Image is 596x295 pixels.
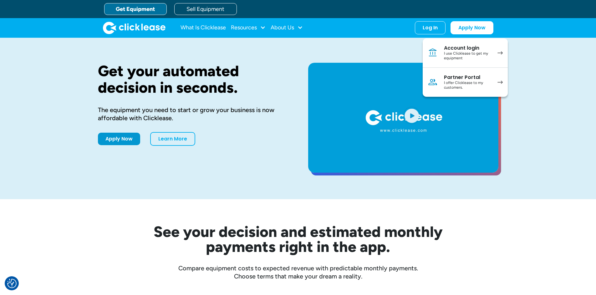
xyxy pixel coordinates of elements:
a: Apply Now [451,21,493,34]
a: Apply Now [98,133,140,145]
img: Clicklease logo [103,22,166,34]
h2: See your decision and estimated monthly payments right in the app. [123,224,473,254]
img: Bank icon [428,48,438,58]
button: Consent Preferences [7,279,17,288]
a: What Is Clicklease [181,22,226,34]
div: Log In [423,25,438,31]
a: home [103,22,166,34]
img: Person icon [428,77,438,87]
div: Compare equipment costs to expected revenue with predictable monthly payments. Choose terms that ... [98,264,498,280]
div: I use Clicklease to get my equipment [444,51,491,61]
img: Blue play button logo on a light blue circular background [403,107,420,124]
a: Partner PortalI offer Clicklease to my customers. [423,68,508,97]
a: Account loginI use Clicklease to get my equipment [423,38,508,68]
div: The equipment you need to start or grow your business is now affordable with Clicklease. [98,106,288,122]
div: Account login [444,45,491,51]
div: I offer Clicklease to my customers. [444,81,491,90]
div: About Us [271,22,303,34]
a: open lightbox [308,63,498,173]
div: Resources [231,22,266,34]
a: Learn More [150,132,195,146]
img: arrow [497,81,503,84]
a: Sell Equipment [174,3,237,15]
div: Partner Portal [444,74,491,81]
h1: Get your automated decision in seconds. [98,63,288,96]
a: Get Equipment [104,3,167,15]
nav: Log In [423,38,508,97]
img: arrow [497,51,503,55]
img: Revisit consent button [7,279,17,288]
